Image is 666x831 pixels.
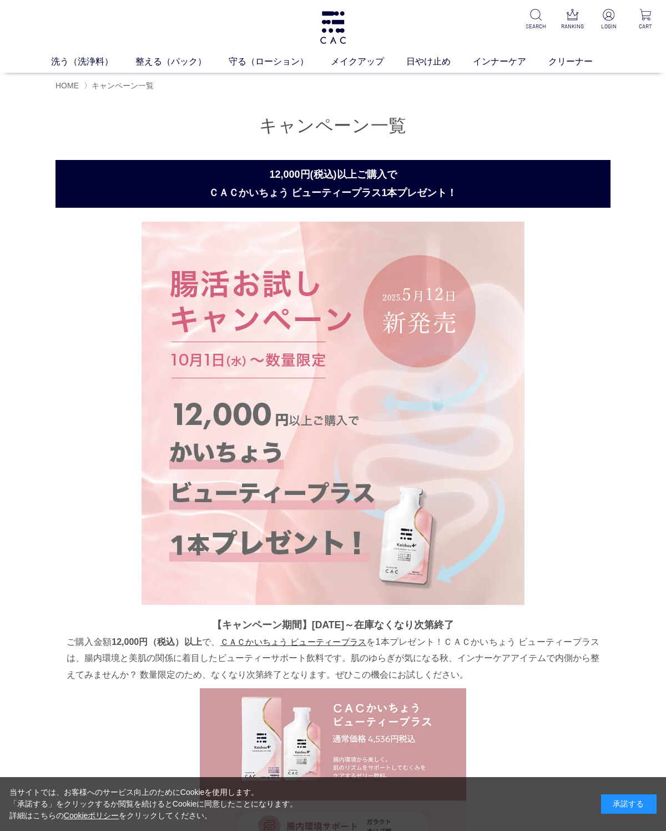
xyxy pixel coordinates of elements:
[51,55,135,68] a: 洗う（洗浄料）
[597,9,620,31] a: LOGIN
[9,787,298,822] div: 当サイトでは、お客様へのサービス向上のためにCookieを使用します。 「承諾する」をクリックするか閲覧を続けるとCookieに同意したことになります。 詳細はこちらの をクリックしてください。
[319,11,347,44] img: logo
[135,55,229,68] a: 整える（パック）
[142,222,524,605] img: 腸活お試しキャンペーン
[229,55,331,68] a: 守る（ローション）
[64,811,119,820] a: Cookieポリシー
[548,55,615,68] a: クリーナー
[331,55,406,68] a: メイクアップ
[601,794,657,814] div: 承諾する
[112,637,202,647] span: 12,000円（税込）以上
[634,22,657,31] p: CART
[67,616,599,634] p: 【キャンペーン期間】[DATE]～在庫なくなり次第終了
[597,22,620,31] p: LOGIN
[84,81,157,91] li: 〉
[67,634,599,683] p: ご購入金額 で、 を1本プレゼント！ＣＡＣかいちょう ビューティープラスは、腸内環境と美肌の関係に着目したビューティーサポート飲料です。肌のゆらぎが気になる秋、インナーケアアイテムで内側から整え...
[473,55,548,68] a: インナーケア
[220,637,367,647] a: ＣＡＣかいちょう ビューティープラス
[524,9,547,31] a: SEARCH
[56,81,79,90] a: HOME
[56,160,610,208] h2: 12,000円(税込)以上ご購入で ＣＡＣかいちょう ビューティープラス1本プレゼント！
[524,22,547,31] p: SEARCH
[634,9,657,31] a: CART
[406,55,473,68] a: 日やけ止め
[56,114,610,138] h1: キャンペーン一覧
[561,9,584,31] a: RANKING
[561,22,584,31] p: RANKING
[92,81,154,90] span: キャンペーン一覧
